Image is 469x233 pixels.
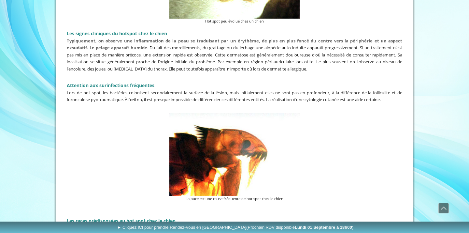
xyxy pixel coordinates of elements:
[117,225,353,230] span: ► Cliquez ICI pour prendre Rendez-Vous en [GEOGRAPHIC_DATA]
[67,90,402,103] span: Lors de hot spot, les bactéries colonisent secondairement la surface de la lésion, mais initialem...
[67,38,402,51] strong: Typiquement, on observe une inflammation de la peau se traduisant par un érythème, de plus en plu...
[246,225,353,230] span: (Prochain RDV disponible )
[67,38,402,72] span: . Du fait des mordillements, du grattage ou du léchage une alopécie auto induite apparaît progres...
[438,203,449,213] a: Défiler vers le haut
[169,19,300,24] figcaption: Hot spot peu évolué chez un chien
[169,196,300,202] figcaption: La puce est une cause fréquente de hot spot chez le chien
[67,218,176,224] strong: Les races prédisposées au hot spot chez le chien
[169,113,300,196] img: La puce est une cause fréquente de hot spot chez le chien
[67,82,154,88] span: Attention aux surinfections fréquentes
[67,30,167,37] span: Les signes cliniques du hotspot chez le chien
[295,225,352,230] b: Lundi 01 Septembre à 18h00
